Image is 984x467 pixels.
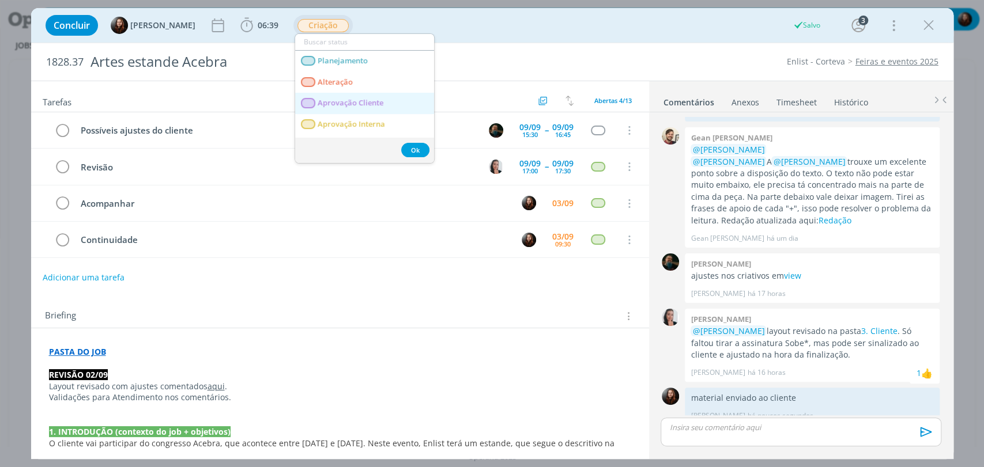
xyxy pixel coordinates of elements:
span: . [225,381,227,392]
span: -- [545,162,548,170]
span: [PERSON_NAME] [130,21,195,29]
div: 09:30 [555,241,571,247]
strong: 1. INTRODUÇÃO (contexto do job + objetivos) [49,426,231,437]
p: layout revisado na pasta . Só faltou tirar a assinatura Sobe*, mas pode ser sinalizado ao cliente... [691,325,934,360]
span: Criação [297,19,349,32]
span: Aprovação Interna [318,120,385,129]
button: C [488,158,505,175]
img: M [489,123,503,138]
img: M [662,253,679,271]
span: Layout revisado com ajustes comentados [49,381,208,392]
b: [PERSON_NAME] [691,314,751,324]
a: Comentários [663,92,715,108]
span: Concluir [54,21,90,30]
a: aqui [208,381,225,392]
img: E [522,233,536,247]
button: Criação [297,18,349,33]
a: Feiras e eventos 2025 [855,56,938,67]
div: 16:45 [555,131,571,138]
div: 3 [858,16,868,25]
span: Alteração [318,78,353,87]
div: 03/09 [552,233,574,241]
span: Briefing [45,309,76,324]
a: PASTA DO JOB [49,346,106,357]
span: Aprovação Cliente [318,98,383,108]
p: A trouxe um excelente ponto sobre a disposição do texto. O texto não pode estar muito embaixo, el... [691,144,934,226]
a: Conteúdo do cliente [111,449,188,460]
div: 09/09 [519,160,541,168]
p: [PERSON_NAME] [691,411,745,421]
span: O cliente vai participar do congresso Acebra, que acontece entre [DATE] e [DATE]. Neste evento, E... [49,438,617,460]
img: arrow-down-up.svg [565,96,574,106]
div: dialog [31,8,953,459]
div: 03/09 [552,199,574,207]
span: há 17 horas [747,288,785,299]
p: Gean [PERSON_NAME] [691,233,764,244]
span: @[PERSON_NAME] [692,325,764,336]
span: Planejamento [318,56,368,66]
input: Buscar status [295,34,434,50]
a: Histórico [834,92,869,108]
span: -- [545,126,548,134]
button: Concluir [46,15,98,36]
a: Timesheet [776,92,817,108]
span: . Precisaremos desenvolver as artes para a parede do estande e para o adesivo do balcão. [188,449,537,460]
p: [PERSON_NAME] [691,288,745,299]
span: 06:39 [258,20,278,31]
span: há poucos segundos [747,411,813,421]
span: Tarefas [43,94,71,108]
button: E [521,231,538,248]
img: E [662,388,679,405]
button: Ok [401,143,429,157]
p: material enviado ao cliente [691,392,934,404]
span: há um dia [766,233,798,244]
a: Enlist - Corteva [787,56,845,67]
span: 1828.37 [46,56,84,69]
button: M [488,122,505,139]
button: 06:39 [237,16,281,35]
a: 3. Cliente [861,325,897,336]
b: [PERSON_NAME] [691,259,751,269]
div: Eduarda Pereira [921,366,933,380]
img: E [522,196,536,210]
div: 17:00 [522,168,538,174]
span: Abertas 4/13 [594,96,632,105]
button: E[PERSON_NAME] [111,17,195,34]
ul: Criação [295,33,435,164]
strong: REVISÃO 02/09 [49,369,108,380]
div: Salvo [793,20,820,31]
p: ajustes nos criativos em [691,270,934,282]
span: @[PERSON_NAME] [692,156,764,167]
img: C [662,309,679,326]
div: Anexos [732,97,759,108]
div: Continuidade [76,233,511,247]
div: Artes estande Acebra [86,48,562,76]
div: 1 [917,367,921,379]
div: Acompanhar [76,196,511,211]
img: C [489,160,503,174]
button: 3 [849,16,868,35]
span: @[PERSON_NAME] [773,156,845,167]
div: Possíveis ajustes do cliente [76,123,478,138]
img: G [662,127,679,145]
b: Gean [PERSON_NAME] [691,132,772,143]
div: Revisão [76,160,478,174]
div: 09/09 [519,123,541,131]
img: E [111,17,128,34]
a: view [783,270,801,281]
span: @[PERSON_NAME] [692,144,764,155]
p: [PERSON_NAME] [691,367,745,378]
a: Redação [818,215,851,226]
button: Adicionar uma tarefa [42,267,125,288]
div: 17:30 [555,168,571,174]
button: E [521,195,538,212]
div: 09/09 [552,160,574,168]
span: Validações para Atendimento nos comentários. [49,392,231,403]
span: há 16 horas [747,367,785,378]
div: 09/09 [552,123,574,131]
div: 15:30 [522,131,538,138]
